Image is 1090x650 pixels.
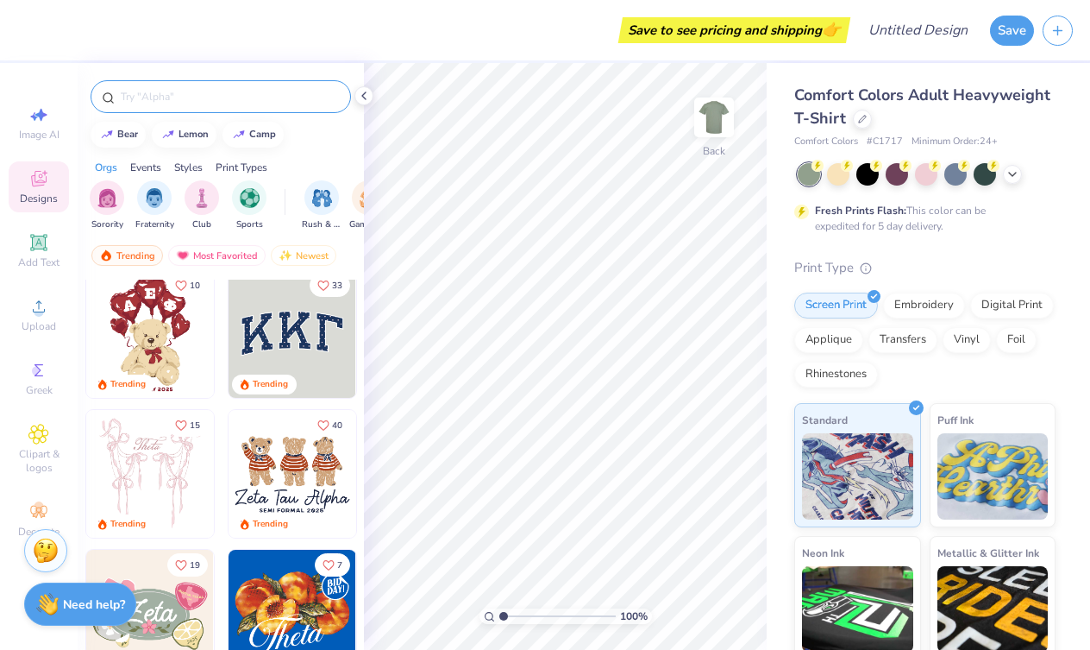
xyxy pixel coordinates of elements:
img: trend_line.gif [100,129,114,140]
div: Digital Print [970,293,1054,319]
img: trend_line.gif [161,129,175,140]
span: Designs [20,192,58,205]
button: bear [91,122,146,148]
img: Club Image [192,188,211,208]
span: Game Day [349,218,389,231]
span: Greek [26,383,53,397]
span: 19 [190,561,200,570]
img: Sorority Image [97,188,117,208]
div: bear [117,129,138,139]
div: Styles [174,160,203,175]
span: Rush & Bid [302,218,341,231]
button: filter button [232,180,266,231]
button: Like [310,413,350,437]
img: e74243e0-e378-47aa-a400-bc6bcb25063a [213,270,341,398]
div: Embroidery [883,293,965,319]
div: Events [130,160,161,175]
button: filter button [90,180,124,231]
button: lemon [152,122,216,148]
div: Rhinestones [794,362,878,388]
span: Comfort Colors Adult Heavyweight T-Shirt [794,85,1050,129]
span: 40 [332,421,342,430]
div: This color can be expedited for 5 day delivery. [815,203,1027,234]
div: Save to see pricing and shipping [623,17,846,43]
img: 83dda5b0-2158-48ca-832c-f6b4ef4c4536 [86,410,214,538]
div: Back [703,143,725,159]
img: edfb13fc-0e43-44eb-bea2-bf7fc0dd67f9 [355,270,483,398]
span: Minimum Order: 24 + [911,135,998,149]
input: Untitled Design [855,13,981,47]
div: Trending [253,518,288,531]
div: Orgs [95,160,117,175]
span: Comfort Colors [794,135,858,149]
button: Save [990,16,1034,46]
div: Foil [996,327,1037,353]
span: Club [192,218,211,231]
span: 10 [190,281,200,290]
div: Screen Print [794,293,878,319]
span: Puff Ink [937,411,974,429]
div: Trending [91,245,163,266]
span: Clipart & logos [9,447,69,475]
img: Fraternity Image [145,188,164,208]
img: Puff Ink [937,433,1049,520]
span: Metallic & Glitter Ink [937,544,1039,562]
img: Sports Image [240,188,260,208]
img: most_fav.gif [176,249,190,262]
div: camp [249,129,276,139]
span: Fraternity [135,218,174,231]
button: filter button [349,180,389,231]
div: filter for Sorority [90,180,124,231]
img: d12a98c7-f0f7-4345-bf3a-b9f1b718b86e [213,410,341,538]
span: Neon Ink [802,544,844,562]
span: Sports [236,218,263,231]
span: Sorority [91,218,123,231]
div: Applique [794,327,863,353]
span: Decorate [18,525,60,539]
span: Upload [22,319,56,333]
img: Rush & Bid Image [312,188,332,208]
div: filter for Club [185,180,219,231]
img: 3b9aba4f-e317-4aa7-a679-c95a879539bd [229,270,356,398]
button: Like [167,413,208,437]
button: Like [315,553,350,577]
div: Vinyl [943,327,991,353]
img: Standard [802,433,913,520]
div: Print Type [794,258,1056,278]
span: Add Text [18,256,60,269]
img: 587403a7-0594-4a7f-b2bd-0ca67a3ff8dd [86,270,214,398]
img: trending.gif [99,249,113,262]
span: 33 [332,281,342,290]
button: filter button [135,180,174,231]
div: Trending [110,518,146,531]
strong: Fresh Prints Flash: [815,204,906,218]
div: Most Favorited [168,245,266,266]
div: Print Types [216,160,267,175]
img: Back [697,100,731,135]
img: d12c9beb-9502-45c7-ae94-40b97fdd6040 [355,410,483,538]
div: filter for Sports [232,180,266,231]
button: filter button [302,180,341,231]
span: Standard [802,411,848,429]
img: trend_line.gif [232,129,246,140]
div: filter for Rush & Bid [302,180,341,231]
div: Newest [271,245,336,266]
div: filter for Fraternity [135,180,174,231]
div: Trending [253,378,288,391]
input: Try "Alpha" [119,88,340,105]
span: 15 [190,421,200,430]
img: Game Day Image [360,188,379,208]
button: camp [222,122,284,148]
div: lemon [179,129,209,139]
strong: Need help? [63,596,125,613]
img: a3be6b59-b000-4a72-aad0-0c575b892a6b [229,410,356,538]
button: filter button [185,180,219,231]
img: Newest.gif [279,249,292,262]
div: Trending [110,378,146,391]
button: Like [167,553,208,577]
div: Transfers [868,327,937,353]
button: Like [310,274,350,297]
span: 100 % [620,609,648,624]
span: Image AI [19,128,60,142]
button: Like [167,274,208,297]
